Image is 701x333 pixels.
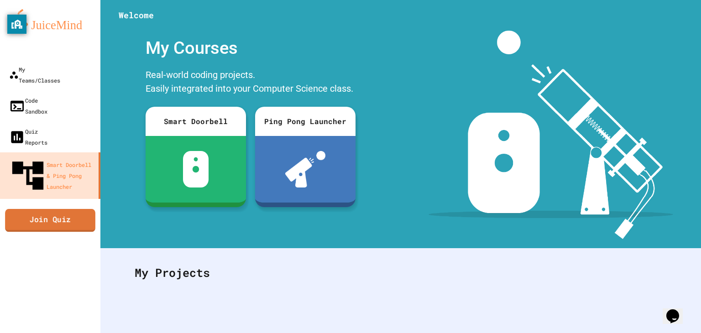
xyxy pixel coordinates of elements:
div: Smart Doorbell & Ping Pong Launcher [9,157,95,194]
div: My Courses [141,31,360,66]
div: Quiz Reports [9,126,47,148]
div: Smart Doorbell [146,107,246,136]
img: banner-image-my-projects.png [429,31,673,239]
img: ppl-with-ball.png [285,151,326,187]
div: My Projects [126,255,676,291]
div: Code Sandbox [9,95,47,117]
img: sdb-white.svg [183,151,209,187]
div: My Teams/Classes [9,64,60,86]
div: Ping Pong Launcher [255,107,356,136]
iframe: chat widget [663,297,692,324]
img: logo-orange.svg [9,9,91,33]
button: privacy banner [7,15,26,34]
div: Real-world coding projects. Easily integrated into your Computer Science class. [141,66,360,100]
a: Join Quiz [5,209,95,232]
